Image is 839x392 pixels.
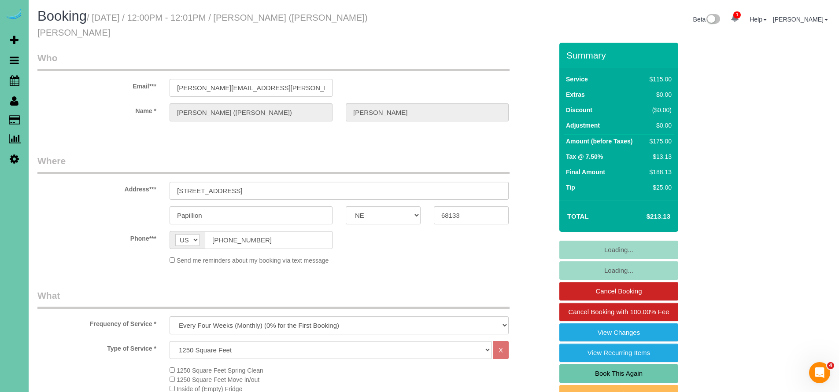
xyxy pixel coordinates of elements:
[646,75,672,84] div: $115.00
[177,257,329,264] span: Send me reminders about my booking via text message
[31,341,163,353] label: Type of Service *
[559,323,678,342] a: View Changes
[37,13,368,37] small: / [DATE] / 12:00PM - 12:01PM / [PERSON_NAME] ([PERSON_NAME]) [PERSON_NAME]
[177,376,259,383] span: 1250 Square Feet Move in/out
[37,51,510,71] legend: Who
[5,9,23,21] img: Automaid Logo
[827,362,834,369] span: 4
[37,154,510,174] legend: Where
[37,289,510,309] legend: What
[177,367,263,374] span: 1250 Square Feet Spring Clean
[706,14,720,26] img: New interface
[559,344,678,362] a: View Recurring Items
[726,9,743,28] a: 1
[646,137,672,146] div: $175.00
[646,121,672,130] div: $0.00
[773,16,828,23] a: [PERSON_NAME]
[750,16,767,23] a: Help
[559,303,678,321] a: Cancel Booking with 100.00% Fee
[31,316,163,328] label: Frequency of Service *
[37,8,87,24] span: Booking
[566,152,603,161] label: Tax @ 7.50%
[646,106,672,114] div: ($0.00)
[646,168,672,176] div: $188.13
[693,16,721,23] a: Beta
[809,362,830,383] iframe: Intercom live chat
[566,90,585,99] label: Extras
[566,137,632,146] label: Amount (before Taxes)
[646,90,672,99] div: $0.00
[567,212,589,220] strong: Total
[566,50,674,60] h3: Summary
[646,152,672,161] div: $13.13
[566,168,605,176] label: Final Amount
[620,213,670,220] h4: $213.13
[646,183,672,192] div: $25.00
[31,103,163,115] label: Name *
[559,364,678,383] a: Book This Again
[566,75,588,84] label: Service
[566,121,600,130] label: Adjustment
[566,183,575,192] label: Tip
[568,308,669,315] span: Cancel Booking with 100.00% Fee
[566,106,592,114] label: Discount
[559,282,678,300] a: Cancel Booking
[733,11,741,18] span: 1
